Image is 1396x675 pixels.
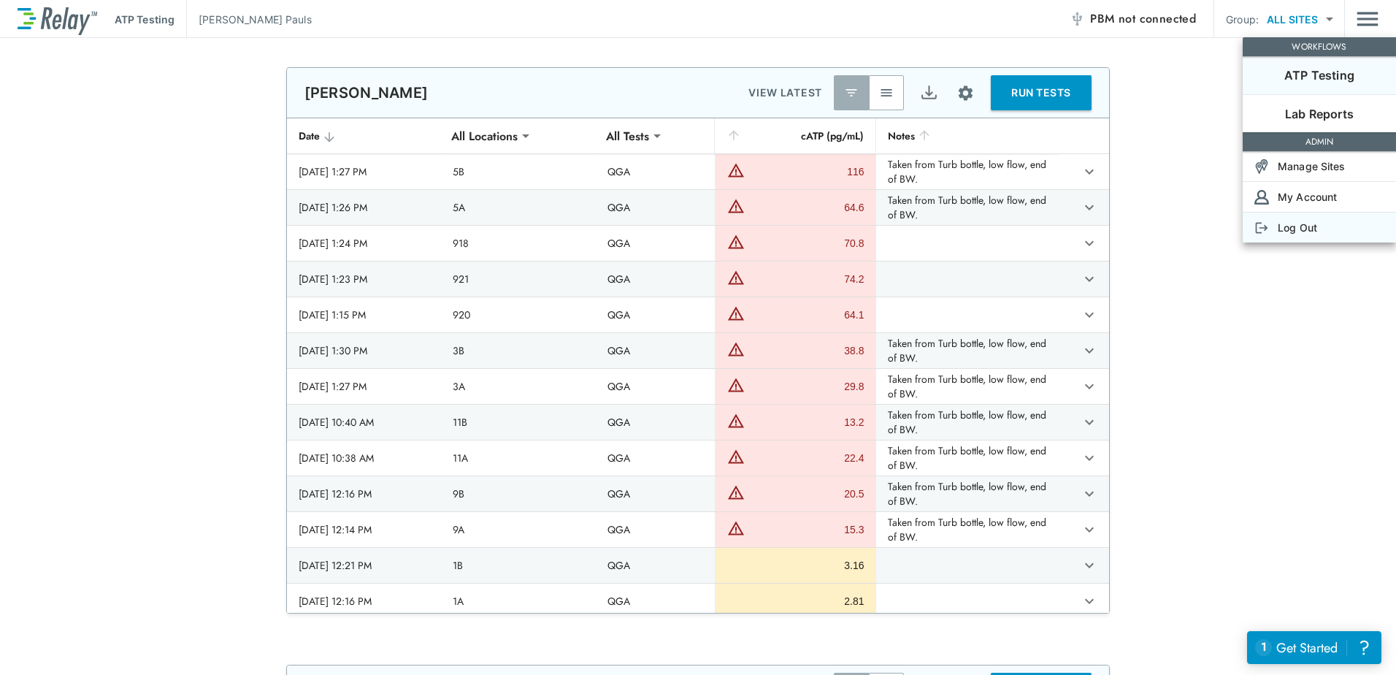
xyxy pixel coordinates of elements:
[1285,105,1354,123] p: Lab Reports
[1254,221,1269,235] img: Log Out Icon
[1278,189,1337,205] p: My Account
[1247,631,1381,664] iframe: Resource center
[1278,220,1317,235] p: Log Out
[1284,66,1354,84] p: ATP Testing
[1278,159,1346,174] p: Manage Sites
[1254,190,1269,205] img: Account
[1246,40,1393,53] p: WORKFLOWS
[1246,135,1393,148] p: ADMIN
[1254,159,1269,174] img: Sites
